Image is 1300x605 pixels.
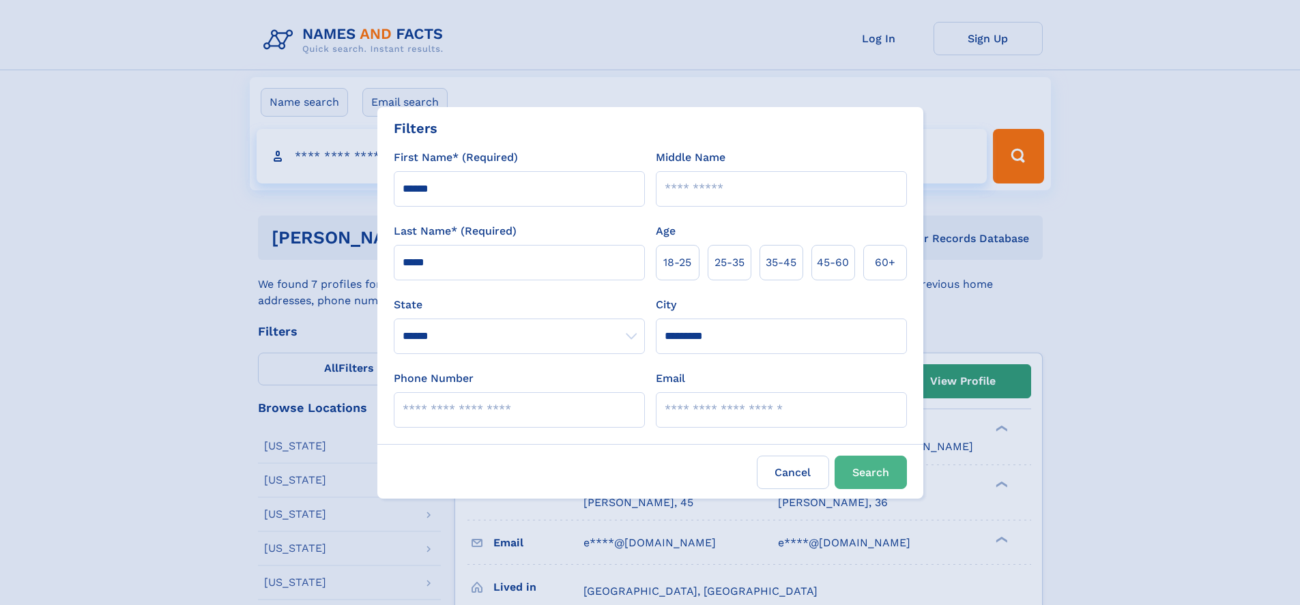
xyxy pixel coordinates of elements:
[394,297,645,313] label: State
[766,254,796,271] span: 35‑45
[394,370,474,387] label: Phone Number
[757,456,829,489] label: Cancel
[817,254,849,271] span: 45‑60
[714,254,745,271] span: 25‑35
[835,456,907,489] button: Search
[394,118,437,138] div: Filters
[394,149,518,166] label: First Name* (Required)
[656,149,725,166] label: Middle Name
[663,254,691,271] span: 18‑25
[394,223,517,239] label: Last Name* (Required)
[656,370,685,387] label: Email
[656,297,676,313] label: City
[875,254,895,271] span: 60+
[656,223,676,239] label: Age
